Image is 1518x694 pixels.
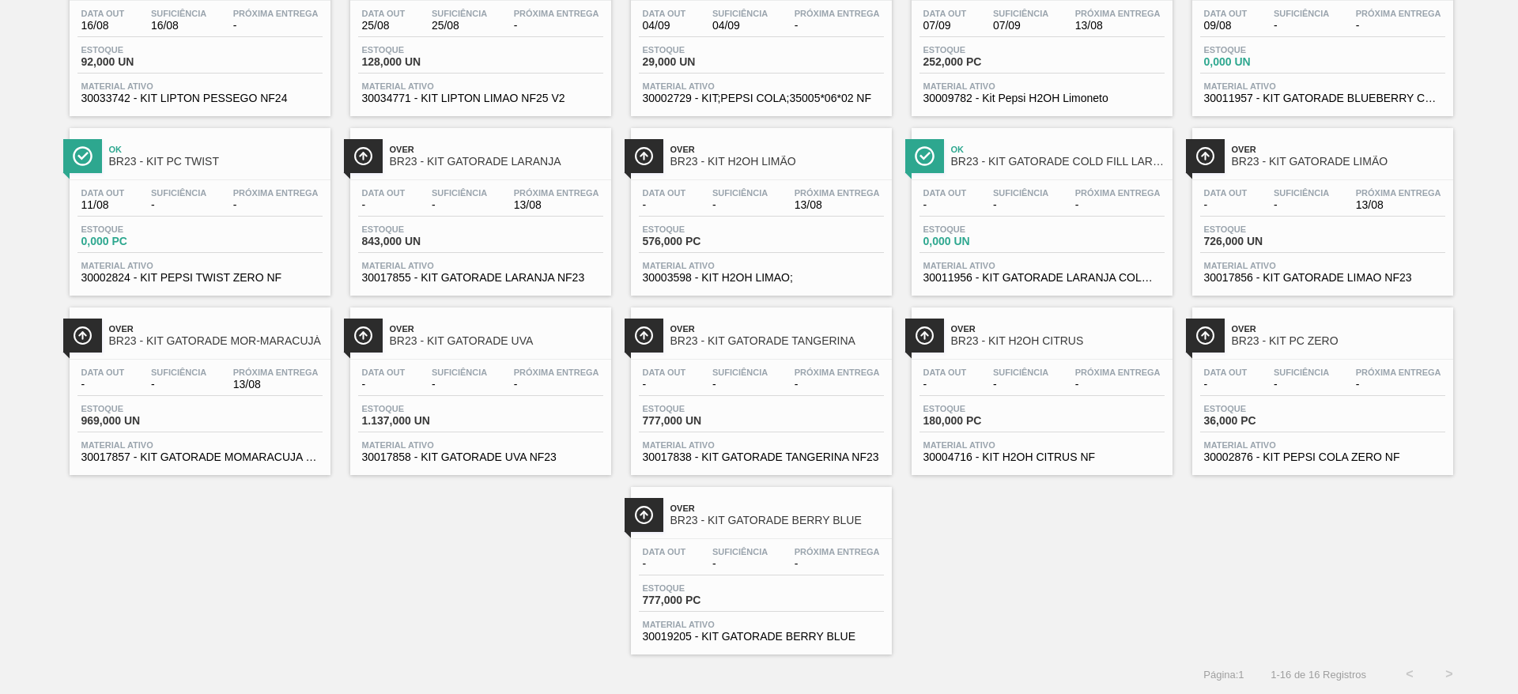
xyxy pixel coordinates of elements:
span: Material ativo [1204,440,1441,450]
span: - [795,379,880,390]
span: Material ativo [923,440,1161,450]
span: Data out [362,9,406,18]
span: Material ativo [81,261,319,270]
span: Suficiência [1274,9,1329,18]
span: Estoque [81,224,192,234]
span: Over [670,504,884,513]
a: ÍconeOverBR23 - KIT GATORADE UVAData out-Suficiência-Próxima Entrega-Estoque1.137,000 UNMaterial ... [338,296,619,475]
span: - [514,379,599,390]
span: Próxima Entrega [233,368,319,377]
span: Material ativo [923,261,1161,270]
span: Suficiência [432,9,487,18]
span: Over [390,324,603,334]
span: - [514,20,599,32]
span: 13/08 [1075,20,1161,32]
span: BR23 - KIT GATORADE UVA [390,335,603,347]
span: Material ativo [362,81,599,91]
span: - [712,379,768,390]
span: Material ativo [643,440,880,450]
span: 36,000 PC [1204,415,1315,427]
span: Over [109,324,323,334]
span: 30017838 - KIT GATORADE TANGERINA NF23 [643,451,880,463]
span: 777,000 UN [643,415,753,427]
img: Ícone [1195,146,1215,166]
span: Próxima Entrega [795,9,880,18]
span: 30034771 - KIT LIPTON LIMAO NF25 V2 [362,92,599,104]
a: ÍconeOverBR23 - KIT GATORADE MOR-MARACUJÁData out-Suficiência-Próxima Entrega13/08Estoque969,000 ... [58,296,338,475]
span: 576,000 PC [643,236,753,247]
span: Estoque [643,583,753,593]
span: Próxima Entrega [514,368,599,377]
span: - [643,379,686,390]
span: Estoque [1204,224,1315,234]
span: Ok [109,145,323,154]
a: ÍconeOverBR23 - KIT GATORADE BERRY BLUEData out-Suficiência-Próxima Entrega-Estoque777,000 PCMate... [619,475,900,654]
span: 30002876 - KIT PEPSI COLA ZERO NF [1204,451,1441,463]
span: - [923,379,967,390]
span: BR23 - KIT H2OH CITRUS [951,335,1165,347]
span: Suficiência [151,188,206,198]
span: Próxima Entrega [1356,188,1441,198]
a: ÍconeOkBR23 - KIT PC TWISTData out11/08Suficiência-Próxima Entrega-Estoque0,000 PCMaterial ativo3... [58,116,338,296]
span: Data out [362,368,406,377]
span: Material ativo [643,81,880,91]
span: Material ativo [1204,81,1441,91]
span: 30019205 - KIT GATORADE BERRY BLUE [643,631,880,643]
span: Suficiência [993,368,1048,377]
span: Data out [1204,9,1248,18]
span: 07/09 [923,20,967,32]
span: Suficiência [151,9,206,18]
span: 30003598 - KIT H2OH LIMAO; [643,272,880,284]
span: Data out [1204,368,1248,377]
span: 30004716 - KIT H2OH CITRUS NF [923,451,1161,463]
span: - [1204,199,1248,211]
a: ÍconeOverBR23 - KIT GATORADE LIMÃOData out-Suficiência-Próxima Entrega13/08Estoque726,000 UNMater... [1180,116,1461,296]
a: ÍconeOverBR23 - KIT GATORADE LARANJAData out-Suficiência-Próxima Entrega13/08Estoque843,000 UNMat... [338,116,619,296]
span: 0,000 PC [81,236,192,247]
span: Estoque [643,404,753,413]
span: 843,000 UN [362,236,473,247]
span: 30011957 - KIT GATORADE BLUEBERRY COLD FILL [1204,92,1441,104]
span: Suficiência [712,9,768,18]
span: Página : 1 [1203,669,1244,681]
span: 1 - 16 de 16 Registros [1268,669,1366,681]
span: - [712,199,768,211]
span: 29,000 UN [643,56,753,68]
span: Over [670,145,884,154]
span: BR23 - KIT PC ZERO [1232,335,1445,347]
span: 1.137,000 UN [362,415,473,427]
a: ÍconeOverBR23 - KIT GATORADE TANGERINAData out-Suficiência-Próxima Entrega-Estoque777,000 UNMater... [619,296,900,475]
span: 969,000 UN [81,415,192,427]
a: ÍconeOverBR23 - KIT H2OH CITRUSData out-Suficiência-Próxima Entrega-Estoque180,000 PCMaterial ati... [900,296,1180,475]
span: - [795,20,880,32]
button: < [1390,654,1429,694]
img: Ícone [634,326,654,345]
span: Próxima Entrega [233,9,319,18]
span: Data out [81,368,125,377]
span: Data out [643,9,686,18]
span: Próxima Entrega [1356,9,1441,18]
span: BR23 - KIT H2OH LIMÃO [670,156,884,168]
a: ÍconeOverBR23 - KIT PC ZEROData out-Suficiência-Próxima Entrega-Estoque36,000 PCMaterial ativo300... [1180,296,1461,475]
span: 180,000 PC [923,415,1034,427]
span: 25/08 [362,20,406,32]
span: Estoque [923,45,1034,55]
span: Suficiência [432,188,487,198]
span: - [362,379,406,390]
span: Próxima Entrega [514,9,599,18]
span: Material ativo [81,81,319,91]
img: Ícone [353,146,373,166]
span: 30017855 - KIT GATORADE LARANJA NF23 [362,272,599,284]
span: 13/08 [514,199,599,211]
span: Suficiência [712,547,768,556]
span: - [1075,199,1161,211]
span: - [1274,379,1329,390]
span: 30017856 - KIT GATORADE LIMAO NF23 [1204,272,1441,284]
span: Suficiência [1274,188,1329,198]
span: Estoque [643,45,753,55]
span: Material ativo [1204,261,1441,270]
span: Suficiência [993,9,1048,18]
span: 30033742 - KIT LIPTON PESSEGO NF24 [81,92,319,104]
span: Estoque [643,224,753,234]
span: Material ativo [923,81,1161,91]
